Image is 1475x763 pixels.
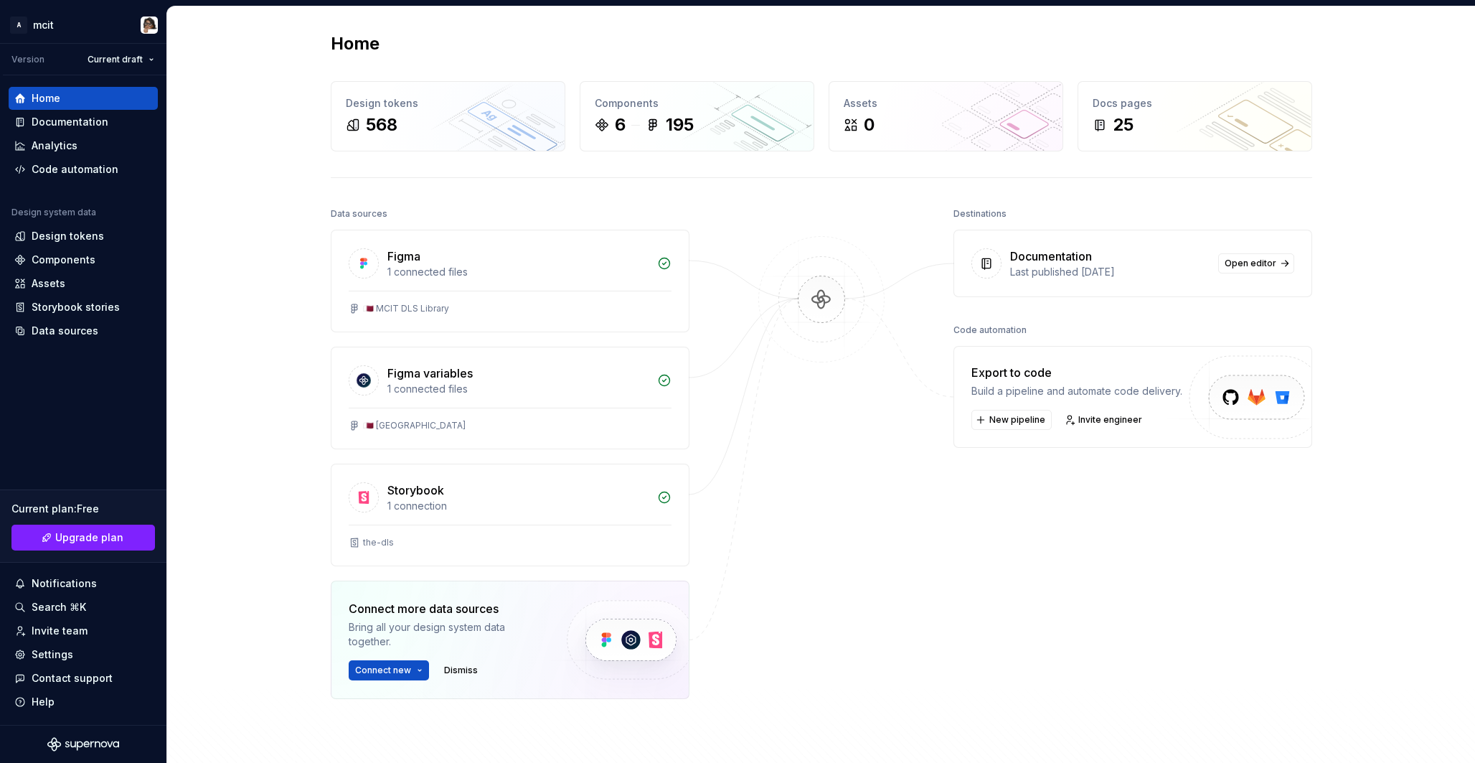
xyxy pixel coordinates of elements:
[387,248,420,265] div: Figma
[1010,265,1210,279] div: Last published [DATE]
[331,347,689,449] a: Figma variables1 connected files🇶🇦 [GEOGRAPHIC_DATA]
[32,647,73,662] div: Settings
[11,54,44,65] div: Version
[32,324,98,338] div: Data sources
[10,17,27,34] div: A
[331,81,565,151] a: Design tokens568
[1093,96,1297,111] div: Docs pages
[1113,113,1134,136] div: 25
[81,50,161,70] button: Current draft
[666,113,694,136] div: 195
[47,737,119,752] svg: Supernova Logo
[9,667,158,690] button: Contact support
[33,18,54,32] div: mcit
[11,525,155,551] a: Upgrade plan
[387,499,649,513] div: 1 connection
[444,665,478,676] span: Dismiss
[32,600,86,614] div: Search ⌘K
[1078,414,1142,426] span: Invite engineer
[971,364,1182,381] div: Export to code
[32,139,77,153] div: Analytics
[11,207,96,218] div: Design system data
[331,204,387,224] div: Data sources
[349,660,429,680] button: Connect new
[32,300,120,314] div: Storybook stories
[1060,410,1149,430] a: Invite engineer
[9,643,158,666] a: Settings
[349,600,542,617] div: Connect more data sources
[3,9,164,40] button: AmcitJessica
[953,204,1007,224] div: Destinations
[331,230,689,332] a: Figma1 connected files🇶🇦 MCIT DLS Library
[864,113,875,136] div: 0
[615,113,626,136] div: 6
[438,660,484,680] button: Dismiss
[363,303,449,314] div: 🇶🇦 MCIT DLS Library
[32,115,108,129] div: Documentation
[1225,258,1276,269] span: Open editor
[9,572,158,595] button: Notifications
[32,276,65,291] div: Assets
[9,319,158,342] a: Data sources
[11,502,155,516] div: Current plan : Free
[32,91,60,106] div: Home
[9,248,158,271] a: Components
[346,96,550,111] div: Design tokens
[9,134,158,157] a: Analytics
[9,225,158,248] a: Design tokens
[580,81,814,151] a: Components6195
[32,624,88,638] div: Invite team
[387,382,649,396] div: 1 connected files
[363,420,466,431] div: 🇶🇦 [GEOGRAPHIC_DATA]
[9,272,158,295] a: Assets
[595,96,799,111] div: Components
[1010,248,1092,265] div: Documentation
[32,576,97,591] div: Notifications
[32,229,104,243] div: Design tokens
[387,365,473,382] div: Figma variables
[844,96,1048,111] div: Assets
[363,537,394,548] div: the-dls
[9,619,158,642] a: Invite team
[32,671,113,685] div: Contact support
[349,620,542,649] div: Bring all your design system data together.
[1218,253,1294,273] a: Open editor
[32,162,118,177] div: Code automation
[355,665,411,676] span: Connect new
[971,410,1052,430] button: New pipeline
[32,253,95,267] div: Components
[387,482,444,499] div: Storybook
[9,111,158,134] a: Documentation
[9,596,158,619] button: Search ⌘K
[9,87,158,110] a: Home
[9,158,158,181] a: Code automation
[331,32,380,55] h2: Home
[141,17,158,34] img: Jessica
[829,81,1063,151] a: Assets0
[971,384,1182,398] div: Build a pipeline and automate code delivery.
[387,265,649,279] div: 1 connected files
[55,530,123,545] span: Upgrade plan
[9,296,158,319] a: Storybook stories
[32,695,55,709] div: Help
[1078,81,1312,151] a: Docs pages25
[9,691,158,713] button: Help
[989,414,1045,426] span: New pipeline
[366,113,397,136] div: 568
[331,464,689,566] a: Storybook1 connectionthe-dls
[88,54,143,65] span: Current draft
[953,320,1027,340] div: Code automation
